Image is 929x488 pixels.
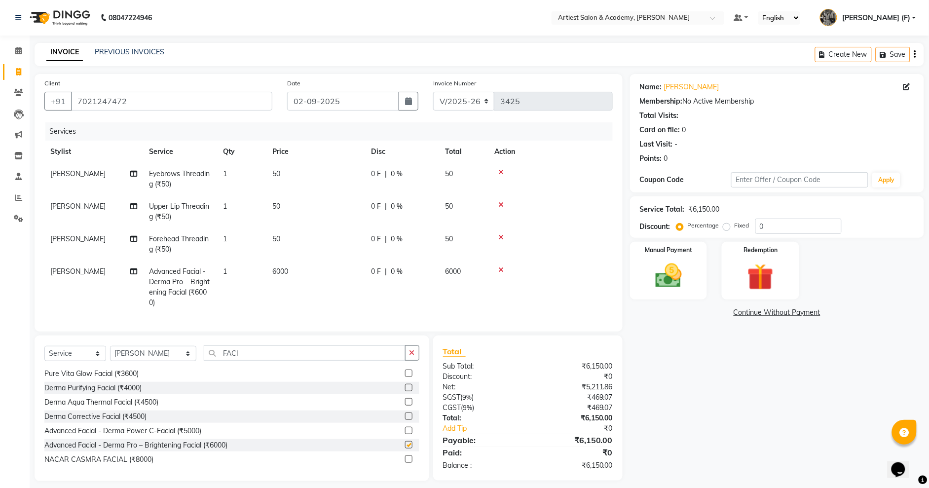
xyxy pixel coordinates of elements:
[640,175,731,185] div: Coupon Code
[675,139,678,150] div: -
[445,169,453,178] span: 50
[50,267,106,276] span: [PERSON_NAME]
[682,125,686,135] div: 0
[463,404,473,412] span: 9%
[272,267,288,276] span: 6000
[640,125,680,135] div: Card on file:
[640,96,914,107] div: No Active Membership
[820,9,837,26] img: CHANCHAL (F)
[391,201,403,212] span: 0 %
[436,403,528,413] div: ( )
[640,204,685,215] div: Service Total:
[528,403,620,413] div: ₹469.07
[149,267,210,307] span: Advanced Facial - Derma Pro – Brightening Facial (₹6000)
[842,13,910,23] span: [PERSON_NAME] (F)
[44,383,142,393] div: Derma Purifying Facial (₹4000)
[143,141,217,163] th: Service
[645,246,692,255] label: Manual Payment
[543,423,620,434] div: ₹0
[385,169,387,179] span: |
[528,460,620,471] div: ₹6,150.00
[391,169,403,179] span: 0 %
[44,440,227,450] div: Advanced Facial - Derma Pro – Brightening Facial (₹6000)
[371,266,381,277] span: 0 F
[664,153,668,164] div: 0
[739,261,782,294] img: _gift.svg
[223,267,227,276] span: 1
[528,434,620,446] div: ₹6,150.00
[95,47,164,56] a: PREVIOUS INVOICES
[223,234,227,243] span: 1
[50,169,106,178] span: [PERSON_NAME]
[443,393,461,402] span: SGST
[443,403,461,412] span: CGST
[287,79,300,88] label: Date
[149,169,210,188] span: Eyebrows Threading (₹50)
[44,426,201,436] div: Advanced Facial - Derma Power C-Facial (₹5000)
[445,267,461,276] span: 6000
[44,412,147,422] div: Derma Corrective Facial (₹4500)
[743,246,778,255] label: Redemption
[50,202,106,211] span: [PERSON_NAME]
[272,169,280,178] span: 50
[640,222,670,232] div: Discount:
[888,449,919,478] iframe: chat widget
[266,141,365,163] th: Price
[25,4,93,32] img: logo
[872,173,900,188] button: Apply
[44,369,139,379] div: Pure Vita Glow Facial (₹3600)
[365,141,439,163] th: Disc
[44,141,143,163] th: Stylist
[223,202,227,211] span: 1
[436,372,528,382] div: Discount:
[688,221,719,230] label: Percentage
[391,234,403,244] span: 0 %
[445,202,453,211] span: 50
[528,447,620,458] div: ₹0
[50,234,106,243] span: [PERSON_NAME]
[876,47,910,62] button: Save
[647,261,690,291] img: _cash.svg
[44,92,72,111] button: +91
[44,397,158,408] div: Derma Aqua Thermal Facial (₹4500)
[371,234,381,244] span: 0 F
[735,221,749,230] label: Fixed
[443,346,466,357] span: Total
[445,234,453,243] span: 50
[488,141,613,163] th: Action
[371,201,381,212] span: 0 F
[436,413,528,423] div: Total:
[436,382,528,392] div: Net:
[528,392,620,403] div: ₹469.07
[436,392,528,403] div: ( )
[385,234,387,244] span: |
[439,141,488,163] th: Total
[632,307,922,318] a: Continue Without Payment
[731,172,868,188] input: Enter Offer / Coupon Code
[640,139,673,150] div: Last Visit:
[689,204,720,215] div: ₹6,150.00
[385,266,387,277] span: |
[640,96,683,107] div: Membership:
[223,169,227,178] span: 1
[71,92,272,111] input: Search by Name/Mobile/Email/Code
[528,413,620,423] div: ₹6,150.00
[436,460,528,471] div: Balance :
[436,447,528,458] div: Paid:
[640,153,662,164] div: Points:
[391,266,403,277] span: 0 %
[815,47,872,62] button: Create New
[149,234,209,254] span: Forehead Threading (₹50)
[436,423,543,434] a: Add Tip
[528,372,620,382] div: ₹0
[436,361,528,372] div: Sub Total:
[109,4,152,32] b: 08047224946
[272,202,280,211] span: 50
[371,169,381,179] span: 0 F
[528,361,620,372] div: ₹6,150.00
[463,393,472,401] span: 9%
[385,201,387,212] span: |
[44,79,60,88] label: Client
[204,345,405,361] input: Search or Scan
[640,82,662,92] div: Name:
